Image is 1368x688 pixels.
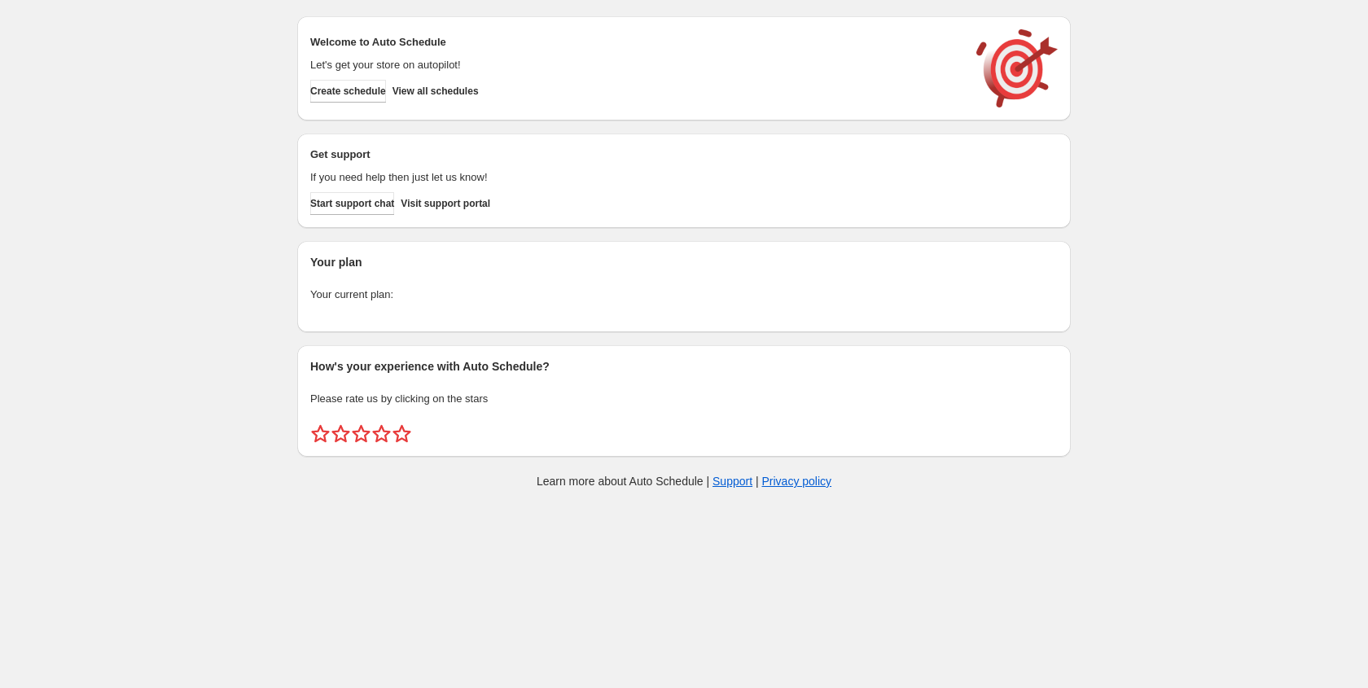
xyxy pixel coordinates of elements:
[310,287,1058,303] p: Your current plan:
[310,147,960,163] h2: Get support
[310,254,1058,270] h2: Your plan
[712,475,752,488] a: Support
[310,192,394,215] a: Start support chat
[310,34,960,50] h2: Welcome to Auto Schedule
[310,85,386,98] span: Create schedule
[401,192,490,215] a: Visit support portal
[537,473,831,489] p: Learn more about Auto Schedule | |
[401,197,490,210] span: Visit support portal
[310,57,960,73] p: Let's get your store on autopilot!
[392,85,479,98] span: View all schedules
[310,391,1058,407] p: Please rate us by clicking on the stars
[310,197,394,210] span: Start support chat
[310,169,960,186] p: If you need help then just let us know!
[310,358,1058,375] h2: How's your experience with Auto Schedule?
[392,80,479,103] button: View all schedules
[310,80,386,103] button: Create schedule
[762,475,832,488] a: Privacy policy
